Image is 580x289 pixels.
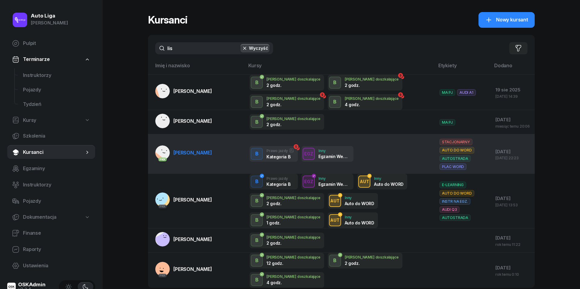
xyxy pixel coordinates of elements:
[318,149,350,153] div: Inny
[331,97,339,107] div: B
[266,235,321,239] div: [PERSON_NAME] doszkalające
[495,243,530,246] div: rok temu 11:22
[23,71,90,79] span: Instruktorzy
[495,116,530,124] div: [DATE]
[251,274,263,286] button: B
[23,148,84,156] span: Kursanci
[358,176,370,188] button: AUT
[496,16,528,24] span: Nowy kursant
[495,94,530,98] div: [DATE] 14:39
[23,229,90,237] span: Finanse
[266,148,294,153] div: Prawo jazdy
[478,12,535,28] a: Nowy kursant
[173,88,212,94] span: [PERSON_NAME]
[251,148,263,160] button: B
[318,176,350,180] div: Inny
[155,84,212,98] a: [PERSON_NAME]
[303,176,315,188] button: EGZ
[374,176,404,180] div: Inny
[7,194,95,208] a: Pojazdy
[266,196,321,200] div: [PERSON_NAME] doszkalające
[266,201,298,206] div: 2 godz.
[266,97,321,100] div: [PERSON_NAME] doszkalające
[495,264,530,272] div: [DATE]
[328,197,342,205] div: AUT
[31,13,68,18] div: Auto Liga
[23,181,90,189] span: Instruktorzy
[345,215,374,219] div: Inny
[148,62,245,75] th: Imię i nazwisko
[155,42,273,54] input: Szukaj
[266,215,321,219] div: [PERSON_NAME] doszkalające
[345,83,376,88] div: 2 godz.
[266,122,298,127] div: 2 godz.
[148,14,187,25] h1: Kursanci
[31,19,68,27] div: [PERSON_NAME]
[23,56,50,63] span: Terminarze
[23,40,90,47] span: Pulpit
[440,214,471,221] span: AUTOSTRADA
[173,197,212,203] span: [PERSON_NAME]
[23,165,90,173] span: Egzaminy
[253,256,261,266] div: B
[7,226,95,240] a: Finanse
[331,256,339,266] div: B
[251,96,263,108] button: B
[266,182,290,187] div: Kategoria B
[253,275,261,285] div: B
[331,78,339,88] div: B
[155,232,212,246] a: [PERSON_NAME]
[253,117,261,127] div: B
[253,97,261,107] div: B
[251,195,263,207] button: B
[266,240,298,246] div: 2 godz.
[253,176,261,187] div: B
[155,262,212,276] a: PKK[PERSON_NAME]
[329,77,341,89] button: B
[266,176,290,180] div: Prawo jazdy
[158,157,167,161] div: PKK
[266,275,321,278] div: [PERSON_NAME] doszkalające
[266,220,298,225] div: 1 godz.
[7,36,95,51] a: Pulpit
[266,280,298,285] div: 4 godz.
[23,100,90,108] span: Tydzień
[440,139,472,145] span: STACJONARNY
[345,77,399,81] div: [PERSON_NAME] doszkalające
[7,52,95,66] a: Terminarze
[440,119,455,125] span: MA PJ
[495,203,530,207] div: [DATE] 13:53
[302,150,316,157] div: EGZ
[266,102,298,107] div: 2 godz.
[173,150,212,156] span: [PERSON_NAME]
[495,234,530,242] div: [DATE]
[253,78,261,88] div: B
[245,62,435,75] th: Kursy
[7,242,95,257] a: Raporty
[18,282,46,287] div: OSKAdmin
[329,96,341,108] button: B
[495,148,530,156] div: [DATE]
[495,272,530,276] div: rok temu 0:10
[173,266,212,272] span: [PERSON_NAME]
[345,220,374,225] div: Auto do WORD
[251,77,263,89] button: B
[495,156,530,160] div: [DATE] 22:23
[7,145,95,160] a: Kursanci
[266,255,321,259] div: [PERSON_NAME] doszkalające
[7,178,95,192] a: Instruktorzy
[7,113,95,127] a: Kursy
[18,68,95,83] a: Instruktorzy
[329,214,341,226] button: AUT
[266,77,321,81] div: [PERSON_NAME] doszkalające
[374,182,404,187] div: Auto do WORD
[266,117,321,121] div: [PERSON_NAME] doszkalające
[7,161,95,176] a: Egzaminy
[345,255,399,259] div: [PERSON_NAME] doszkalające
[357,178,372,185] div: AUT
[253,215,261,225] div: B
[253,196,261,206] div: B
[318,154,350,159] div: Egzamin Wewnętrzny
[23,246,90,253] span: Raporty
[251,255,263,267] button: B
